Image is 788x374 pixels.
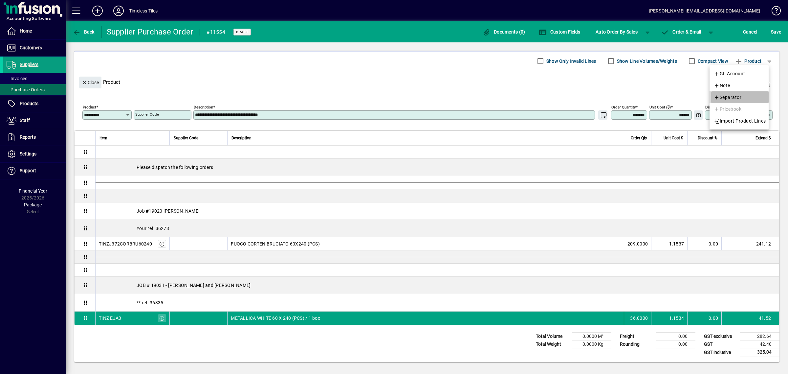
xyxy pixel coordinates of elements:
[710,103,769,115] button: Pricebook
[710,68,769,80] button: GL Account
[714,105,741,113] span: Pricebook
[710,91,769,103] button: Separator
[714,93,741,101] span: Separator
[710,115,769,127] button: Import Product Lines
[714,117,766,125] span: Import Product Lines
[714,82,730,89] span: Note
[714,70,745,78] span: GL Account
[710,80,769,91] button: Note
